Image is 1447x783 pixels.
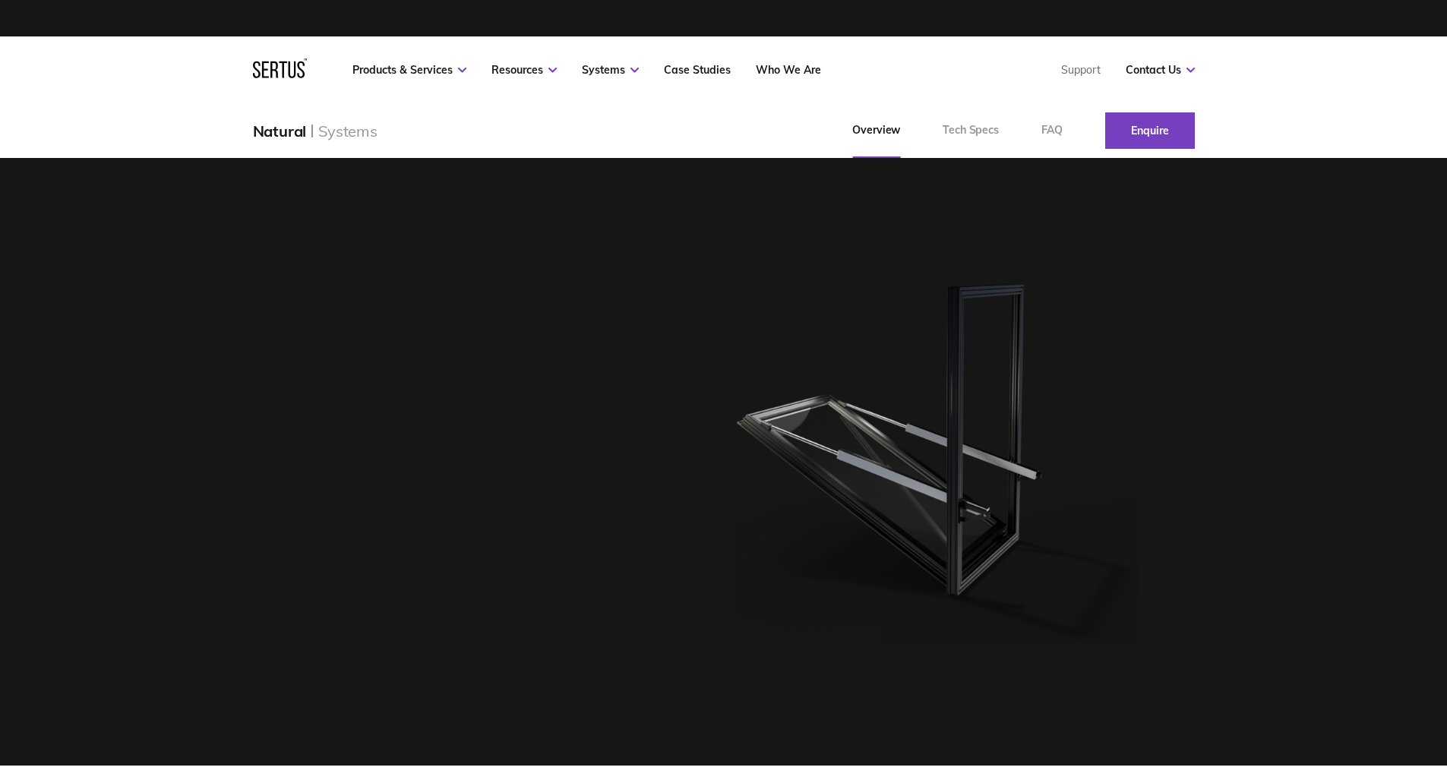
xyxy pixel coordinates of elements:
[1061,63,1101,77] a: Support
[1020,103,1084,158] a: FAQ
[1105,112,1195,149] a: Enquire
[352,63,466,77] a: Products & Services
[318,122,378,140] div: Systems
[1126,63,1195,77] a: Contact Us
[253,122,307,140] div: Natural
[921,103,1020,158] a: Tech Specs
[664,63,731,77] a: Case Studies
[491,63,557,77] a: Resources
[756,63,821,77] a: Who We Are
[582,63,639,77] a: Systems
